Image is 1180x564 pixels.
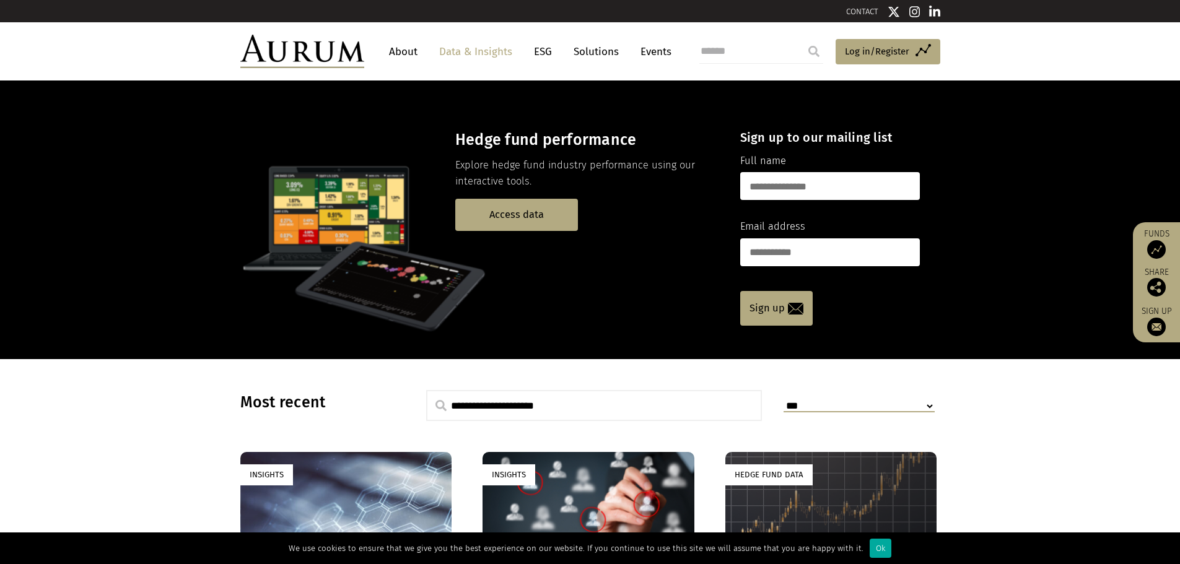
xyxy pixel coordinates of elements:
div: Hedge Fund Data [725,464,813,485]
a: Events [634,40,671,63]
h3: Hedge fund performance [455,131,719,149]
img: Aurum [240,35,364,68]
img: Linkedin icon [929,6,940,18]
img: Twitter icon [888,6,900,18]
a: Sign up [740,291,813,326]
a: About [383,40,424,63]
a: Sign up [1139,306,1174,336]
div: Insights [240,464,293,485]
label: Email address [740,219,805,235]
input: Submit [802,39,826,64]
a: Data & Insights [433,40,518,63]
a: Log in/Register [836,39,940,65]
a: ESG [528,40,558,63]
label: Full name [740,153,786,169]
a: Funds [1139,228,1174,259]
img: Instagram icon [909,6,920,18]
a: CONTACT [846,7,878,16]
div: Ok [870,539,891,558]
a: Access data [455,199,578,230]
h3: Most recent [240,393,395,412]
img: Sign up to our newsletter [1147,318,1166,336]
p: Explore hedge fund industry performance using our interactive tools. [455,157,719,190]
h4: Sign up to our mailing list [740,130,920,145]
img: search.svg [435,400,447,411]
a: Solutions [567,40,625,63]
span: Log in/Register [845,44,909,59]
img: email-icon [788,303,803,315]
img: Access Funds [1147,240,1166,259]
div: Insights [483,464,535,485]
div: Share [1139,268,1174,297]
img: Share this post [1147,278,1166,297]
